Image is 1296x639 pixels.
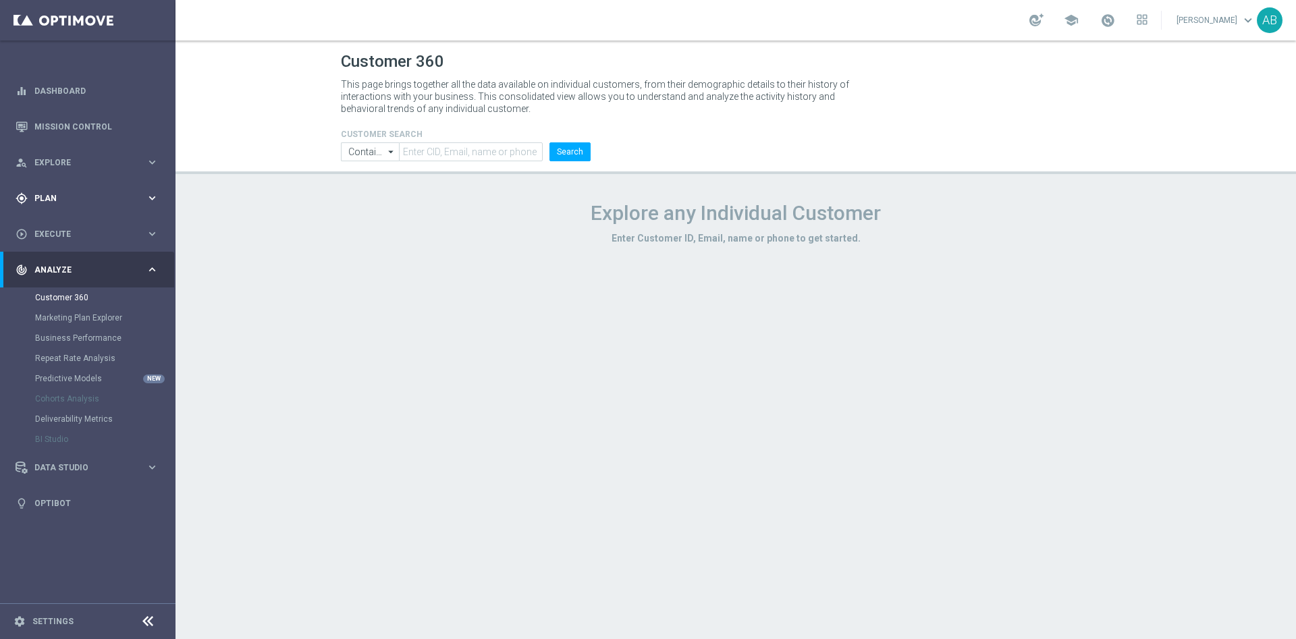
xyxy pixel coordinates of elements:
[16,264,28,276] i: track_changes
[16,497,28,509] i: lightbulb
[16,109,159,144] div: Mission Control
[34,159,146,167] span: Explore
[1257,7,1282,33] div: AB
[16,157,28,169] i: person_search
[32,617,74,626] a: Settings
[15,86,159,96] button: equalizer Dashboard
[34,73,159,109] a: Dashboard
[35,348,174,368] div: Repeat Rate Analysis
[16,192,28,204] i: gps_fixed
[34,266,146,274] span: Analyze
[35,333,140,343] a: Business Performance
[35,312,140,323] a: Marketing Plan Explorer
[399,142,543,161] input: Enter CID, Email, name or phone
[146,227,159,240] i: keyboard_arrow_right
[15,462,159,473] button: Data Studio keyboard_arrow_right
[385,143,398,161] i: arrow_drop_down
[15,265,159,275] button: track_changes Analyze keyboard_arrow_right
[549,142,591,161] button: Search
[341,52,1131,72] h1: Customer 360
[16,192,146,204] div: Plan
[1064,13,1079,28] span: school
[35,353,140,364] a: Repeat Rate Analysis
[16,85,28,97] i: equalizer
[34,485,159,521] a: Optibot
[35,328,174,348] div: Business Performance
[1175,10,1257,30] a: [PERSON_NAME]keyboard_arrow_down
[35,287,174,308] div: Customer 360
[35,414,140,424] a: Deliverability Metrics
[15,193,159,204] button: gps_fixed Plan keyboard_arrow_right
[34,230,146,238] span: Execute
[15,157,159,168] button: person_search Explore keyboard_arrow_right
[16,264,146,276] div: Analyze
[146,263,159,276] i: keyboard_arrow_right
[16,228,146,240] div: Execute
[35,292,140,303] a: Customer 360
[146,461,159,474] i: keyboard_arrow_right
[15,498,159,509] button: lightbulb Optibot
[35,368,174,389] div: Predictive Models
[35,389,174,409] div: Cohorts Analysis
[34,464,146,472] span: Data Studio
[16,73,159,109] div: Dashboard
[35,308,174,328] div: Marketing Plan Explorer
[16,157,146,169] div: Explore
[15,121,159,132] button: Mission Control
[1241,13,1255,28] span: keyboard_arrow_down
[341,232,1131,244] h3: Enter Customer ID, Email, name or phone to get started.
[341,130,591,139] h4: CUSTOMER SEARCH
[16,485,159,521] div: Optibot
[143,374,165,383] div: NEW
[341,201,1131,225] h1: Explore any Individual Customer
[35,429,174,449] div: BI Studio
[35,409,174,429] div: Deliverability Metrics
[16,228,28,240] i: play_circle_outline
[34,194,146,202] span: Plan
[16,462,146,474] div: Data Studio
[146,192,159,204] i: keyboard_arrow_right
[13,615,26,628] i: settings
[146,156,159,169] i: keyboard_arrow_right
[341,142,399,161] input: Contains
[35,373,140,384] a: Predictive Models
[15,229,159,240] button: play_circle_outline Execute keyboard_arrow_right
[341,78,861,115] p: This page brings together all the data available on individual customers, from their demographic ...
[34,109,159,144] a: Mission Control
